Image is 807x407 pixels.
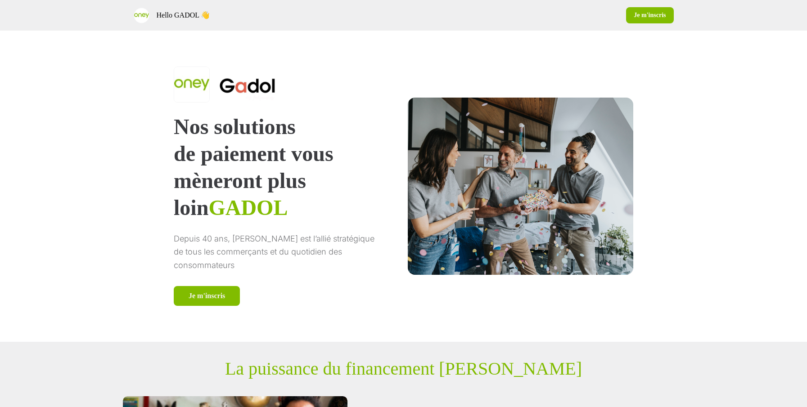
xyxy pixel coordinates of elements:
[208,196,288,219] span: GADOL
[626,7,673,23] a: Je m'inscris
[225,358,582,379] p: La puissance du financement [PERSON_NAME]
[174,232,383,272] p: Depuis 40 ans, [PERSON_NAME] est l’allié stratégique de tous les commerçants et du quotidien des ...
[174,140,383,167] p: de paiement vous
[174,167,383,221] p: mèneront plus loin
[174,113,383,140] p: Nos solutions
[157,10,210,21] p: Hello GADOL 👋
[174,286,240,306] a: Je m'inscris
